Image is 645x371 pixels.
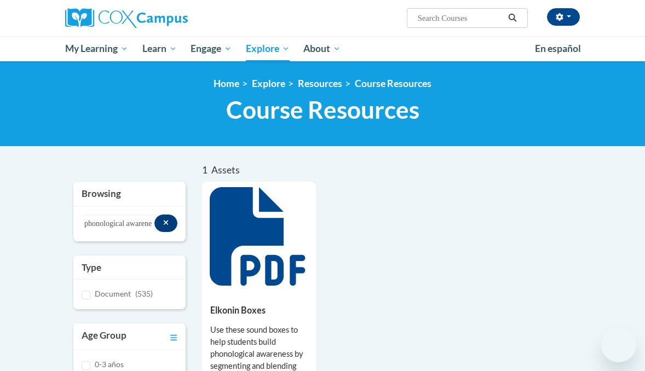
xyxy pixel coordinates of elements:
h3: Browsing [82,187,177,200]
a: Resources [298,78,342,89]
iframe: Button to launch messaging window [601,327,636,362]
h5: Elkonin Boxes [210,305,308,315]
span: My Learning [65,42,128,55]
a: En español [528,37,588,60]
span: En español [535,43,581,54]
button: Search [504,11,521,25]
input: Search resources [82,215,154,233]
h3: Type [82,261,177,274]
h3: Age Group [82,329,126,344]
span: (535) [135,289,153,298]
a: My Learning [58,36,135,61]
a: About [297,36,348,61]
span: 1 [202,164,208,176]
span: Course Resources [226,95,419,124]
div: Main menu [57,36,588,61]
span: Engage [191,42,232,55]
a: Cox Campus [65,8,226,28]
a: Explore [239,36,297,61]
a: Toggle collapse [170,329,177,344]
label: 0-3 años [95,358,124,370]
a: Engage [183,36,239,61]
span: Document [95,289,131,298]
span: Explore [246,42,290,55]
img: Cox Campus [65,8,188,28]
button: Account Settings [547,8,580,26]
span: Assets [211,164,240,176]
input: Search Courses [417,11,504,25]
a: Explore [252,78,285,89]
span: Learn [142,42,177,55]
span: About [303,42,341,55]
a: Learn [135,36,184,61]
button: Search resources [154,215,178,232]
a: Course Resources [355,78,431,89]
a: Home [214,78,239,89]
